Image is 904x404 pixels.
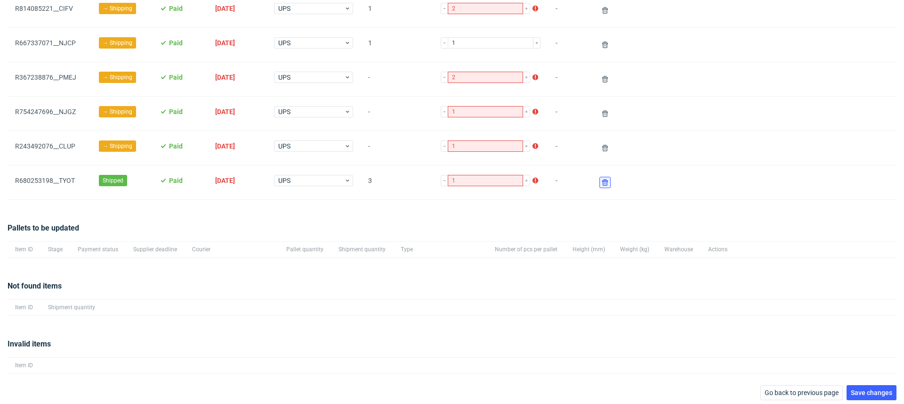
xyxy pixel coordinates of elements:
a: R754247696__NJGZ [15,108,76,115]
span: - [556,108,584,119]
span: Weight (kg) [620,246,649,254]
span: - [368,142,426,154]
span: UPS [278,38,344,48]
div: Not found items [8,280,896,299]
span: → Shipping [103,39,132,47]
div: Invalid items [8,338,896,357]
span: Shipment quantity [339,246,386,254]
span: - [556,5,584,16]
span: → Shipping [103,4,132,13]
span: UPS [278,176,344,185]
a: R680253198__TYOT [15,177,75,184]
span: Item ID [15,246,33,254]
span: 3 [368,177,426,188]
span: [DATE] [215,108,235,115]
span: Item ID [15,362,33,370]
span: Supplier deadline [133,246,177,254]
span: - [556,74,584,85]
span: 1 [368,39,426,50]
span: [DATE] [215,177,235,184]
span: Actions [708,246,727,254]
a: R667337071__NJCP [15,39,76,47]
span: - [556,39,584,50]
span: Shipment quantity [48,304,95,312]
span: Warehouse [664,246,693,254]
span: UPS [278,107,344,116]
button: Go back to previous page [760,385,843,400]
span: Paid [169,5,183,12]
span: Item ID [15,304,33,312]
a: R243492076__CLUP [15,142,75,150]
span: Stage [48,246,63,254]
span: UPS [278,73,344,82]
span: → Shipping [103,107,132,116]
span: Save changes [851,389,892,396]
span: Type [401,246,480,254]
span: [DATE] [215,142,235,150]
span: 1 [368,5,426,16]
span: [DATE] [215,5,235,12]
span: [DATE] [215,39,235,47]
span: Courier [192,246,271,254]
span: Paid [169,39,183,47]
span: [DATE] [215,74,235,81]
span: UPS [278,141,344,151]
span: Paid [169,142,183,150]
a: R367238876__PMEJ [15,74,76,81]
span: Height (mm) [573,246,605,254]
span: Paid [169,108,183,115]
span: → Shipping [103,73,132,82]
span: - [368,108,426,119]
span: Paid [169,177,183,184]
a: R814085221__CIFV [15,5,73,12]
span: Paid [169,74,183,81]
span: - [556,142,584,154]
span: UPS [278,4,344,13]
span: Go back to previous page [765,389,839,396]
span: Shipped [103,176,123,185]
span: Payment status [78,246,118,254]
span: → Shipping [103,142,132,150]
button: Save changes [847,385,896,400]
div: Pallets to be updated [8,223,896,241]
span: - [556,177,584,188]
span: - [368,74,426,85]
span: Pallet quantity [286,246,323,254]
span: Number of pcs per pallet [495,246,557,254]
